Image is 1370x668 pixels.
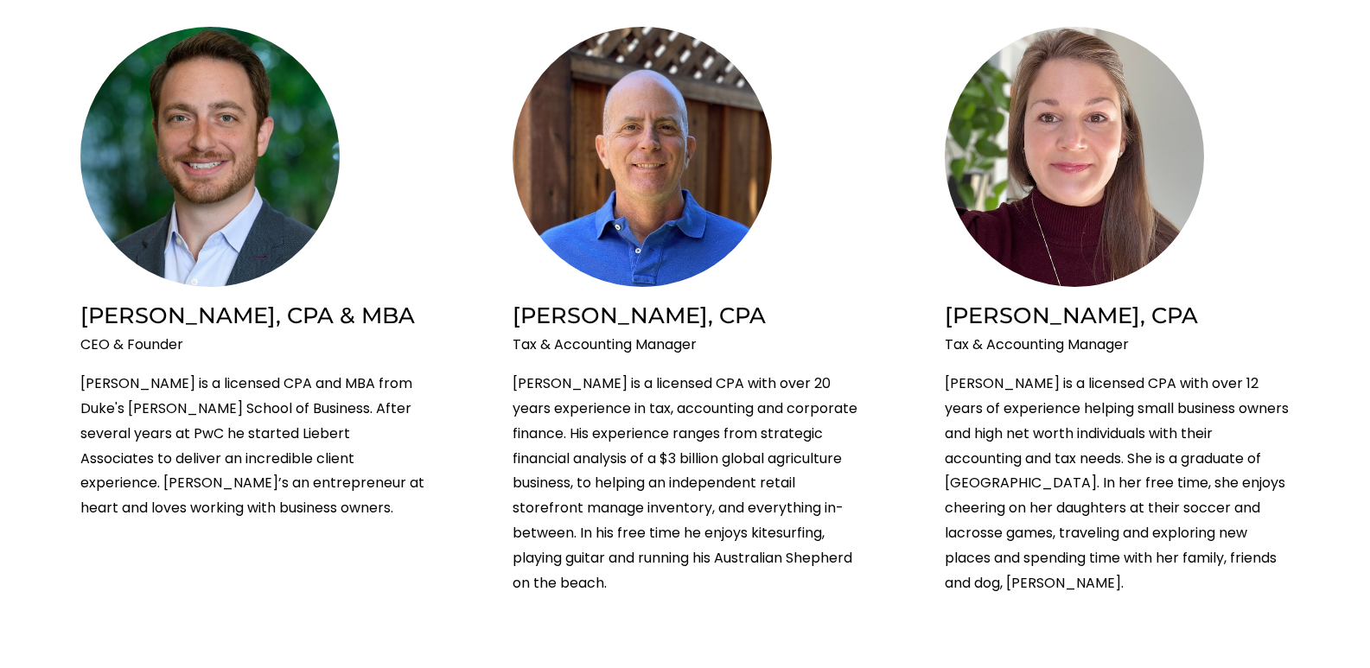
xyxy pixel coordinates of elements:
[945,372,1290,595] p: [PERSON_NAME] is a licensed CPA with over 12 years of experience helping small business owners an...
[513,301,858,329] h2: [PERSON_NAME], CPA
[513,372,858,595] p: [PERSON_NAME] is a licensed CPA with over 20 years experience in tax, accounting and corporate fi...
[945,301,1290,329] h2: [PERSON_NAME], CPA
[80,301,426,329] h2: [PERSON_NAME], CPA & MBA
[80,333,426,358] p: CEO & Founder
[945,333,1290,358] p: Tax & Accounting Manager
[80,27,340,287] img: Brian Liebert
[80,372,426,521] p: [PERSON_NAME] is a licensed CPA and MBA from Duke's [PERSON_NAME] School of Business. After sever...
[513,333,858,358] p: Tax & Accounting Manager
[945,27,1204,287] img: Jennie Ledesma
[513,27,772,287] img: Tommy Roberts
